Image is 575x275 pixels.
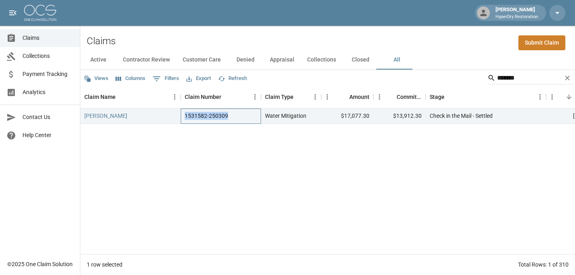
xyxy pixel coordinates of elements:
button: Sort [338,91,349,103]
button: Appraisal [263,50,301,70]
button: Denied [227,50,263,70]
div: © 2025 One Claim Solution [7,260,73,268]
span: Collections [22,52,73,60]
button: Menu [534,91,546,103]
button: Views [82,72,110,85]
div: [PERSON_NAME] [492,6,541,20]
div: Amount [321,86,373,108]
div: Amount [349,86,369,108]
button: Active [80,50,116,70]
div: Stage [426,86,546,108]
img: ocs-logo-white-transparent.png [24,5,56,21]
div: Claim Name [80,86,181,108]
div: Committed Amount [397,86,422,108]
div: Claim Name [84,86,116,108]
span: Help Center [22,131,73,140]
button: Menu [546,91,558,103]
button: All [379,50,415,70]
div: Claim Type [265,86,294,108]
button: Clear [561,72,573,84]
div: Claim Number [185,86,221,108]
div: Claim Number [181,86,261,108]
button: Menu [373,91,385,103]
div: Committed Amount [373,86,426,108]
button: Collections [301,50,343,70]
span: Payment Tracking [22,70,73,78]
button: Refresh [216,72,249,85]
div: $17,077.30 [321,109,373,124]
span: Claims [22,34,73,42]
div: Total Rows: 1 of 310 [518,261,569,269]
button: Sort [385,91,397,103]
button: Export [184,72,213,85]
div: Claim Type [261,86,321,108]
div: dynamic tabs [80,50,575,70]
div: 1 row selected [87,261,122,269]
p: HyperDry Restoration [495,14,538,21]
button: Menu [249,91,261,103]
div: Check in the Mail - Settled [430,112,493,120]
a: [PERSON_NAME] [84,112,127,120]
button: Select columns [114,72,147,85]
button: Menu [321,91,333,103]
button: open drawer [5,5,21,21]
button: Sort [563,91,575,103]
h2: Claims [87,35,116,47]
button: Sort [294,91,305,103]
div: Search [487,72,573,86]
div: Water Mitigation [265,112,306,120]
a: Submit Claim [518,35,565,50]
button: Sort [221,91,232,103]
div: Stage [430,86,445,108]
button: Menu [309,91,321,103]
span: Analytics [22,88,73,96]
button: Sort [116,91,127,103]
button: Show filters [151,72,181,85]
span: Contact Us [22,113,73,121]
button: Closed [343,50,379,70]
button: Menu [169,91,181,103]
div: $13,912.30 [373,109,426,124]
div: 1531582-250309 [185,112,228,120]
button: Customer Care [176,50,227,70]
button: Sort [445,91,456,103]
button: Contractor Review [116,50,176,70]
